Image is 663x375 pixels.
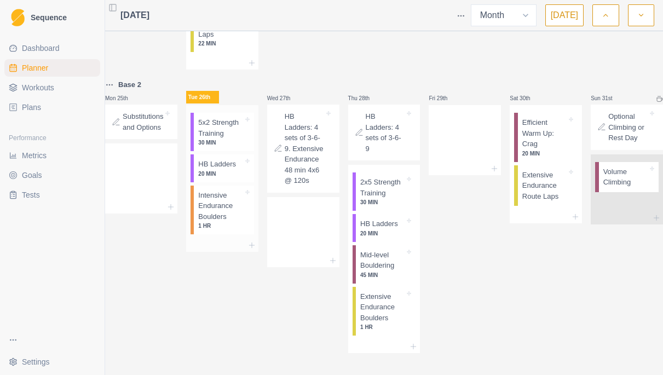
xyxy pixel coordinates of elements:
[191,154,254,182] div: HB Ladders20 MIN
[105,105,177,139] div: Substitutions and Options
[123,111,163,132] p: Substitutions and Options
[545,4,584,26] button: [DATE]
[522,149,567,158] p: 20 MIN
[429,94,462,102] p: Fri 29th
[31,14,67,21] span: Sequence
[591,94,624,102] p: Sun 31st
[360,323,405,331] p: 1 HR
[22,170,42,181] span: Goals
[11,9,25,27] img: Logo
[348,105,420,160] div: HB Ladders: 4 sets of 3-6-9
[608,111,648,143] p: Optional Climbing or Rest Day
[22,189,40,200] span: Tests
[360,271,405,279] p: 45 MIN
[191,113,254,151] div: 5x2 Strength Training30 MIN
[120,9,149,22] span: [DATE]
[348,94,381,102] p: Thu 28th
[514,113,578,162] div: Efficient Warm Up: Crag20 MIN
[198,170,243,178] p: 20 MIN
[22,62,48,73] span: Planner
[4,147,100,164] a: Metrics
[191,186,254,235] div: Intensive Endurance Boulders1 HR
[4,59,100,77] a: Planner
[198,39,243,48] p: 22 MIN
[366,111,405,154] p: HB Ladders: 4 sets of 3-6-9
[198,190,243,222] p: Intensive Endurance Boulders
[4,79,100,96] a: Workouts
[4,39,100,57] a: Dashboard
[360,198,405,206] p: 30 MIN
[198,139,243,147] p: 30 MIN
[198,159,236,170] p: HB Ladders
[4,99,100,116] a: Plans
[353,245,416,284] div: Mid-level Bouldering45 MIN
[514,165,578,206] div: Extensive Endurance Route Laps
[522,170,567,202] p: Extensive Endurance Route Laps
[198,222,243,230] p: 1 HR
[4,353,100,371] button: Settings
[22,150,47,161] span: Metrics
[186,91,219,103] p: Tue 26th
[353,287,416,336] div: Extensive Endurance Boulders1 HR
[4,186,100,204] a: Tests
[105,94,138,102] p: Mon 25th
[360,177,405,198] p: 2x5 Strength Training
[118,79,141,90] p: Base 2
[4,166,100,184] a: Goals
[22,82,54,93] span: Workouts
[22,102,41,113] span: Plans
[360,291,405,324] p: Extensive Endurance Boulders
[591,105,663,150] div: Optional Climbing or Rest Day
[360,229,405,238] p: 20 MIN
[595,162,659,192] div: Volume Climbing
[510,94,543,102] p: Sat 30th
[22,43,60,54] span: Dashboard
[360,218,398,229] p: HB Ladders
[267,94,300,102] p: Wed 27th
[267,105,339,193] div: HB Ladders: 4 sets of 3-6-9. Extensive Endurance 48 min 4x6 @ 120s
[522,117,567,149] p: Efficient Warm Up: Crag
[4,129,100,147] div: Performance
[603,166,648,188] p: Volume Climbing
[4,4,100,31] a: LogoSequence
[198,117,243,139] p: 5x2 Strength Training
[353,172,416,211] div: 2x5 Strength Training30 MIN
[360,250,405,271] p: Mid-level Bouldering
[353,214,416,242] div: HB Ladders20 MIN
[285,111,324,186] p: HB Ladders: 4 sets of 3-6-9. Extensive Endurance 48 min 4x6 @ 120s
